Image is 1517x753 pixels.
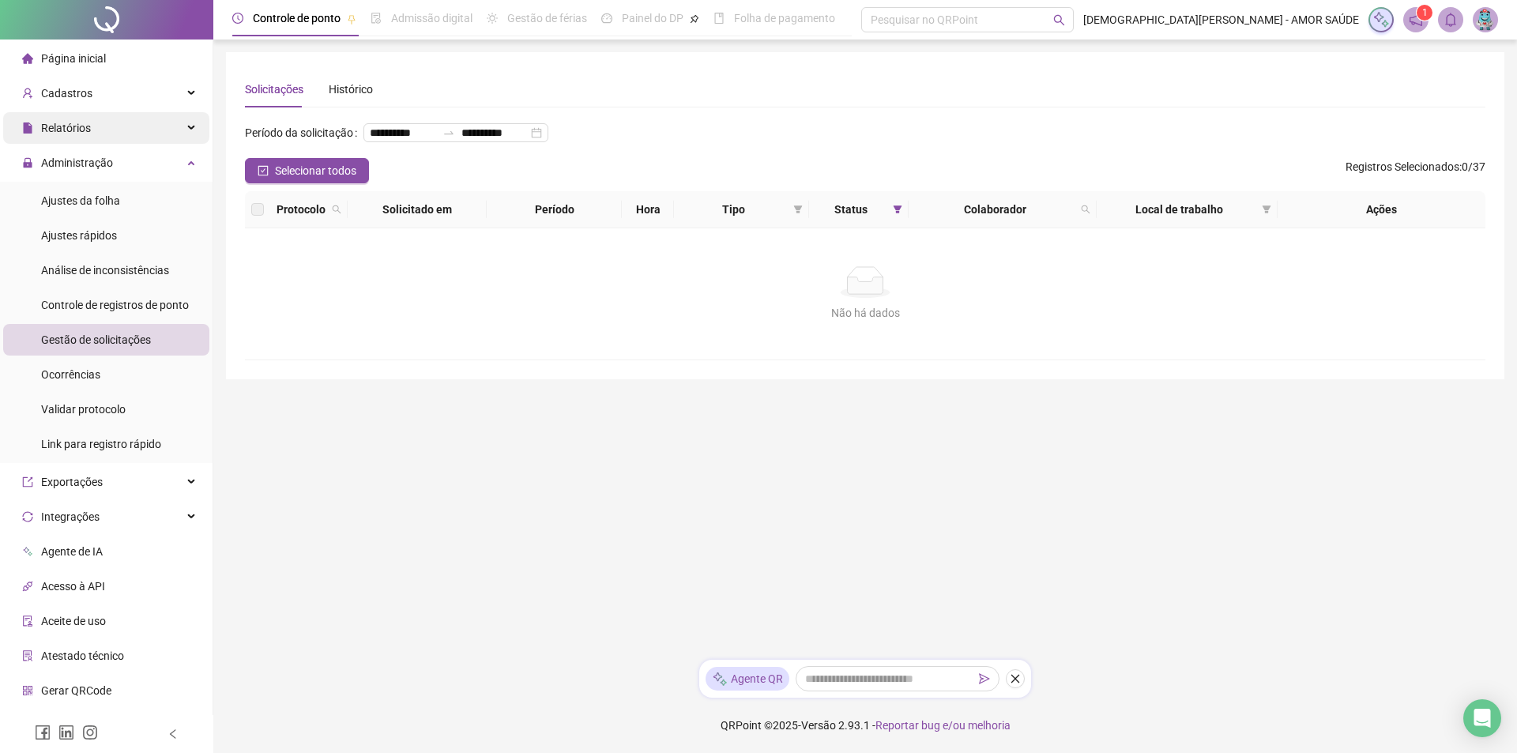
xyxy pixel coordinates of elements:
span: Gestão de solicitações [41,333,151,346]
footer: QRPoint © 2025 - 2.93.1 - [213,698,1517,753]
span: home [22,53,33,64]
div: Solicitações [245,81,303,98]
span: search [329,198,344,221]
span: Relatórios [41,122,91,134]
span: file-done [371,13,382,24]
span: filter [1259,198,1274,221]
span: send [979,673,990,684]
span: Versão [801,719,836,732]
div: Open Intercom Messenger [1463,699,1501,737]
span: filter [890,198,905,221]
div: Ações [1284,201,1479,218]
span: Local de trabalho [1103,201,1255,218]
span: linkedin [58,725,74,740]
span: Gerar QRCode [41,684,111,697]
span: Status [815,201,887,218]
span: sync [22,511,33,522]
span: left [168,729,179,740]
span: dashboard [601,13,612,24]
label: Período da solicitação [245,120,363,145]
sup: 1 [1417,5,1432,21]
span: Controle de ponto [253,12,341,24]
span: Tipo [680,201,786,218]
span: filter [893,205,902,214]
span: book [713,13,725,24]
div: Histórico [329,81,373,98]
span: pushpin [690,14,699,24]
span: Cadastros [41,87,92,100]
span: Link para registro rápido [41,438,161,450]
span: lock [22,157,33,168]
span: Administração [41,156,113,169]
th: Período [487,191,622,228]
span: filter [793,205,803,214]
div: Agente QR [706,667,789,691]
span: Página inicial [41,52,106,65]
span: search [1053,14,1065,26]
span: close [1010,673,1021,684]
span: Validar protocolo [41,403,126,416]
span: Gestão de férias [507,12,587,24]
span: sun [487,13,498,24]
span: user-add [22,88,33,99]
span: Ajustes da folha [41,194,120,207]
span: filter [790,198,806,221]
span: Folha de pagamento [734,12,835,24]
span: Atestado técnico [41,649,124,662]
span: Selecionar todos [275,162,356,179]
span: Controle de registros de ponto [41,299,189,311]
span: [DEMOGRAPHIC_DATA][PERSON_NAME] - AMOR SAÚDE [1083,11,1359,28]
span: search [1081,205,1090,214]
span: Ocorrências [41,368,100,381]
span: instagram [82,725,98,740]
img: 76283 [1474,8,1497,32]
span: 1 [1422,7,1428,18]
span: clock-circle [232,13,243,24]
span: file [22,122,33,134]
span: swap-right [442,126,455,139]
span: Integrações [41,510,100,523]
span: qrcode [22,685,33,696]
span: search [332,205,341,214]
span: Painel do DP [622,12,683,24]
span: solution [22,650,33,661]
span: api [22,581,33,592]
span: facebook [35,725,51,740]
span: Exportações [41,476,103,488]
span: Protocolo [277,201,326,218]
img: sparkle-icon.fc2bf0ac1784a2077858766a79e2daf3.svg [712,671,728,687]
span: Análise de inconsistências [41,264,169,277]
span: Registros Selecionados [1346,160,1459,173]
span: Aceite de uso [41,615,106,627]
th: Solicitado em [348,191,487,228]
span: check-square [258,165,269,176]
span: filter [1262,205,1271,214]
span: Ajustes rápidos [41,229,117,242]
span: Reportar bug e/ou melhoria [875,719,1011,732]
span: audit [22,616,33,627]
span: notification [1409,13,1423,27]
th: Hora [622,191,674,228]
span: search [1078,198,1094,221]
span: : 0 / 37 [1346,158,1485,183]
span: pushpin [347,14,356,24]
span: to [442,126,455,139]
span: Agente de IA [41,545,103,558]
span: Colaborador [915,201,1075,218]
div: Não há dados [264,304,1466,322]
button: Selecionar todos [245,158,369,183]
span: Admissão digital [391,12,472,24]
span: bell [1444,13,1458,27]
span: Acesso à API [41,580,105,593]
img: sparkle-icon.fc2bf0ac1784a2077858766a79e2daf3.svg [1372,11,1390,28]
span: export [22,476,33,488]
